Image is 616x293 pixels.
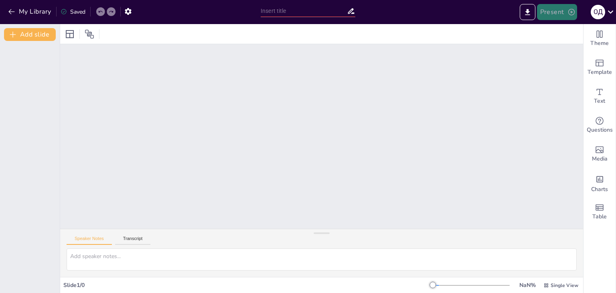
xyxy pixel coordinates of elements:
[592,212,607,221] span: Table
[85,29,94,39] span: Position
[584,197,616,226] div: Add a table
[584,53,616,82] div: Add ready made slides
[584,111,616,140] div: Get real-time input from your audience
[63,28,76,41] div: Layout
[584,24,616,53] div: Change the overall theme
[61,8,85,16] div: Saved
[261,5,347,17] input: Insert title
[588,68,612,77] span: Template
[115,236,151,245] button: Transcript
[67,236,112,245] button: Speaker Notes
[594,97,605,106] span: Text
[6,5,55,18] button: My Library
[591,185,608,194] span: Charts
[4,28,56,41] button: Add slide
[551,282,578,289] span: Single View
[584,140,616,169] div: Add images, graphics, shapes or video
[590,39,609,48] span: Theme
[584,82,616,111] div: Add text boxes
[591,4,605,20] button: О Д
[591,5,605,19] div: О Д
[537,4,577,20] button: Present
[584,169,616,197] div: Add charts and graphs
[587,126,613,134] span: Questions
[63,281,433,289] div: Slide 1 / 0
[592,155,608,163] span: Media
[520,4,535,20] button: Export to PowerPoint
[518,281,537,289] div: NaN %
